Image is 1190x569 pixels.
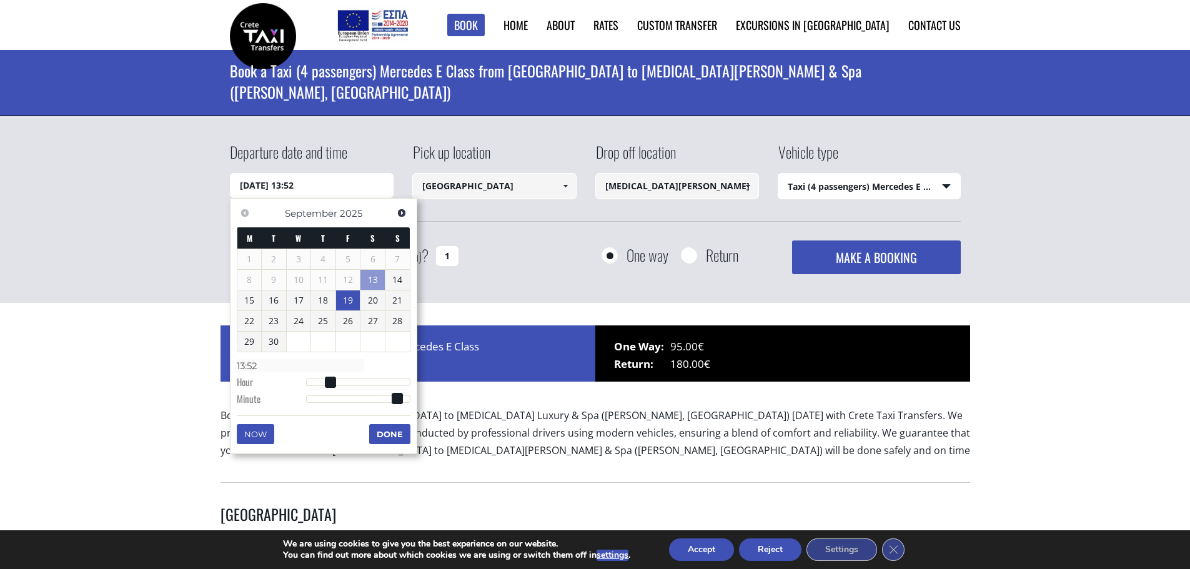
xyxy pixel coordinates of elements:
[369,424,410,444] button: Done
[778,141,838,173] label: Vehicle type
[385,311,410,331] a: 28
[908,17,961,33] a: Contact us
[595,325,970,382] div: 95.00€ 180.00€
[360,311,385,331] a: 27
[385,290,410,310] a: 21
[283,538,630,550] p: We are using cookies to give you the best experience on our website.
[547,17,575,33] a: About
[230,141,347,173] label: Departure date and time
[230,50,961,112] h1: Book a Taxi (4 passengers) Mercedes E Class from [GEOGRAPHIC_DATA] to [MEDICAL_DATA][PERSON_NAME]...
[311,270,335,290] span: 11
[287,290,311,310] a: 17
[221,505,970,533] h3: [GEOGRAPHIC_DATA]
[237,392,306,408] dt: Minute
[806,538,877,561] button: Settings
[614,355,670,373] span: Return:
[792,240,960,274] button: MAKE A BOOKING
[237,270,262,290] span: 8
[447,14,485,37] a: Book
[285,207,337,219] span: September
[237,332,262,352] a: 29
[614,338,670,355] span: One Way:
[336,270,360,290] span: 12
[335,6,410,44] img: e-bannersEUERDF180X90.jpg
[385,270,410,290] a: 14
[412,141,490,173] label: Pick up location
[595,173,760,199] input: Select drop-off location
[262,270,286,290] span: 9
[272,232,275,244] span: Tuesday
[637,17,717,33] a: Custom Transfer
[346,232,350,244] span: Friday
[706,247,738,263] label: Return
[336,249,360,269] span: 5
[321,232,325,244] span: Thursday
[240,208,250,218] span: Previous
[262,332,286,352] a: 30
[394,205,410,222] a: Next
[597,550,628,561] button: settings
[360,290,385,310] a: 20
[311,290,335,310] a: 18
[385,249,410,269] span: 7
[882,538,905,561] button: Close GDPR Cookie Banner
[336,311,360,331] a: 26
[237,424,274,444] button: Now
[555,173,575,199] a: Show All Items
[295,232,301,244] span: Wednesday
[395,232,400,244] span: Sunday
[336,290,360,310] a: 19
[262,249,286,269] span: 2
[230,28,296,41] a: Crete Taxi Transfers | Book a Taxi transfer from Heraklion city to Amira Luxury & Spa (Adelianos ...
[287,249,311,269] span: 3
[738,173,758,199] a: Show All Items
[397,208,407,218] span: Next
[287,270,311,290] span: 10
[221,407,970,470] p: Book a Taxi transfer from [GEOGRAPHIC_DATA] to [MEDICAL_DATA] Luxury & Spa ([PERSON_NAME], [GEOGR...
[412,173,577,199] input: Select pickup location
[237,205,254,222] a: Previous
[360,270,385,290] a: 13
[311,249,335,269] span: 4
[595,141,676,173] label: Drop off location
[237,311,262,331] a: 22
[627,247,668,263] label: One way
[736,17,890,33] a: Excursions in [GEOGRAPHIC_DATA]
[360,249,385,269] span: 6
[237,375,306,392] dt: Hour
[230,3,296,69] img: Crete Taxi Transfers | Book a Taxi transfer from Heraklion city to Amira Luxury & Spa (Adelianos ...
[283,550,630,561] p: You can find out more about which cookies we are using or switch them off in .
[287,311,311,331] a: 24
[503,17,528,33] a: Home
[370,232,375,244] span: Saturday
[340,207,362,219] span: 2025
[669,538,734,561] button: Accept
[778,174,960,200] span: Taxi (4 passengers) Mercedes E Class
[247,232,252,244] span: Monday
[739,538,801,561] button: Reject
[262,311,286,331] a: 23
[221,325,595,382] div: Price for 1 x Taxi (4 passengers) Mercedes E Class
[237,249,262,269] span: 1
[311,311,335,331] a: 25
[262,290,286,310] a: 16
[237,290,262,310] a: 15
[593,17,618,33] a: Rates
